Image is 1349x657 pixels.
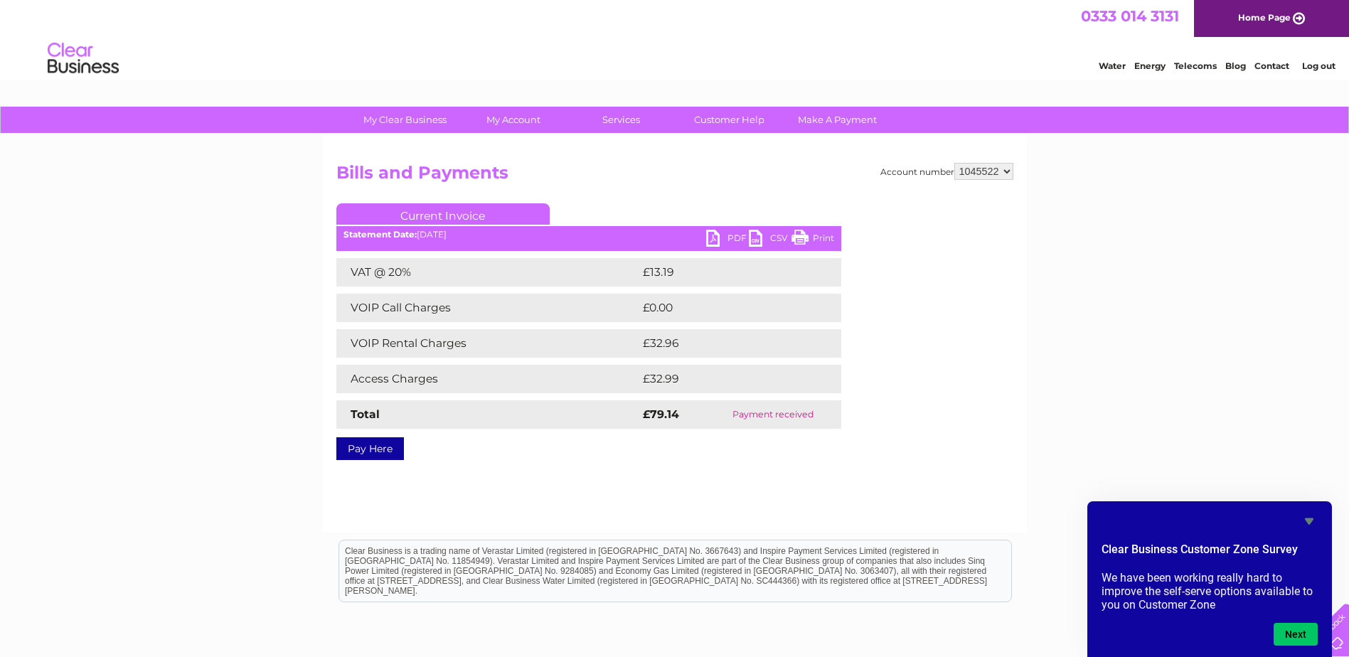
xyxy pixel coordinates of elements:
strong: £79.14 [643,407,679,421]
strong: Total [351,407,380,421]
a: Current Invoice [336,203,550,225]
a: 0333 014 3131 [1081,7,1179,25]
h2: Clear Business Customer Zone Survey [1102,541,1318,565]
td: VOIP Rental Charges [336,329,639,358]
td: Access Charges [336,365,639,393]
a: Print [791,230,834,250]
a: Services [562,107,680,133]
a: PDF [706,230,749,250]
img: logo.png [47,37,119,80]
p: We have been working really hard to improve the self-serve options available to you on Customer Zone [1102,571,1318,611]
a: Log out [1302,60,1335,71]
a: Pay Here [336,437,404,460]
b: Statement Date: [343,229,417,240]
a: Contact [1254,60,1289,71]
td: Payment received [705,400,841,429]
td: £32.99 [639,365,813,393]
a: Telecoms [1174,60,1217,71]
td: £0.00 [639,294,809,322]
div: Clear Business Customer Zone Survey [1102,513,1318,646]
a: CSV [749,230,791,250]
a: My Clear Business [346,107,464,133]
td: VAT @ 20% [336,258,639,287]
td: VOIP Call Charges [336,294,639,322]
button: Hide survey [1301,513,1318,530]
a: Energy [1134,60,1166,71]
a: Water [1099,60,1126,71]
div: Account number [880,163,1013,180]
td: £32.96 [639,329,813,358]
h2: Bills and Payments [336,163,1013,190]
a: Make A Payment [779,107,896,133]
a: My Account [454,107,572,133]
a: Customer Help [671,107,788,133]
td: £13.19 [639,258,810,287]
button: Next question [1274,623,1318,646]
div: Clear Business is a trading name of Verastar Limited (registered in [GEOGRAPHIC_DATA] No. 3667643... [339,8,1011,69]
div: [DATE] [336,230,841,240]
a: Blog [1225,60,1246,71]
